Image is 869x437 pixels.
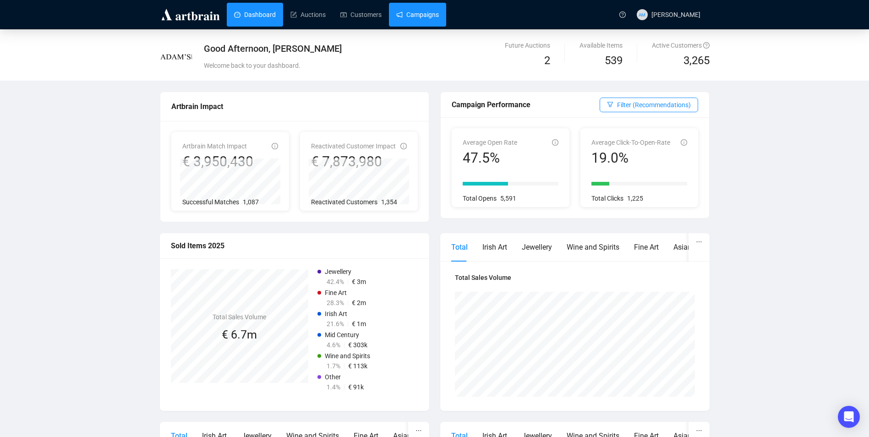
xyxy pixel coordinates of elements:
[327,341,340,349] span: 4.6%
[415,427,422,434] span: ellipsis
[348,383,364,391] span: € 91k
[681,139,687,146] span: info-circle
[396,3,439,27] a: Campaigns
[652,42,710,49] span: Active Customers
[348,341,367,349] span: € 303k
[605,54,623,67] span: 539
[463,139,517,146] span: Average Open Rate
[222,328,257,341] span: € 6.7m
[522,241,552,253] div: Jewellery
[600,98,698,112] button: Filter (Recommendations)
[325,373,341,381] span: Other
[452,99,600,110] div: Campaign Performance
[607,101,613,108] span: filter
[634,241,659,253] div: Fine Art
[689,233,710,251] button: ellipsis
[591,139,670,146] span: Average Click-To-Open-Rate
[234,3,276,27] a: Dashboard
[325,331,359,339] span: Mid Century
[673,241,703,253] div: Asian Art
[325,310,347,317] span: Irish Art
[182,198,239,206] span: Successful Matches
[327,320,344,328] span: 21.6%
[327,278,344,285] span: 42.4%
[400,143,407,149] span: info-circle
[617,100,691,110] span: Filter (Recommendations)
[204,42,524,55] div: Good Afternoon, [PERSON_NAME]
[160,41,192,73] img: 5f7b3e15015672000c94947a.jpg
[696,427,702,434] span: ellipsis
[591,149,670,167] div: 19.0%
[182,142,247,150] span: Artbrain Match Impact
[352,320,366,328] span: € 1m
[703,42,710,49] span: question-circle
[204,60,524,71] div: Welcome back to your dashboard.
[171,240,418,251] div: Sold Items 2025
[455,273,695,283] h4: Total Sales Volume
[591,195,623,202] span: Total Clicks
[325,352,370,360] span: Wine and Spirits
[290,3,326,27] a: Auctions
[683,52,710,70] span: 3,265
[567,241,619,253] div: Wine and Spirits
[352,278,366,285] span: € 3m
[500,195,516,202] span: 5,591
[311,142,396,150] span: Reactivated Customer Impact
[327,299,344,306] span: 28.3%
[838,406,860,428] div: Open Intercom Messenger
[505,40,550,50] div: Future Auctions
[325,268,351,275] span: Jewellery
[213,312,266,322] h4: Total Sales Volume
[171,101,418,112] div: Artbrain Impact
[544,54,550,67] span: 2
[463,195,497,202] span: Total Opens
[482,241,507,253] div: Irish Art
[160,7,221,22] img: logo
[340,3,382,27] a: Customers
[627,195,643,202] span: 1,225
[639,11,645,18] span: AM
[579,40,623,50] div: Available Items
[619,11,626,18] span: question-circle
[348,362,367,370] span: € 113k
[651,11,700,18] span: [PERSON_NAME]
[696,239,702,245] span: ellipsis
[463,149,517,167] div: 47.5%
[272,143,278,149] span: info-circle
[243,198,259,206] span: 1,087
[352,299,366,306] span: € 2m
[451,241,468,253] div: Total
[552,139,558,146] span: info-circle
[327,362,340,370] span: 1.7%
[327,383,340,391] span: 1.4%
[311,153,396,170] div: € 7,873,980
[182,153,253,170] div: € 3,950,430
[325,289,347,296] span: Fine Art
[311,198,377,206] span: Reactivated Customers
[381,198,397,206] span: 1,354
